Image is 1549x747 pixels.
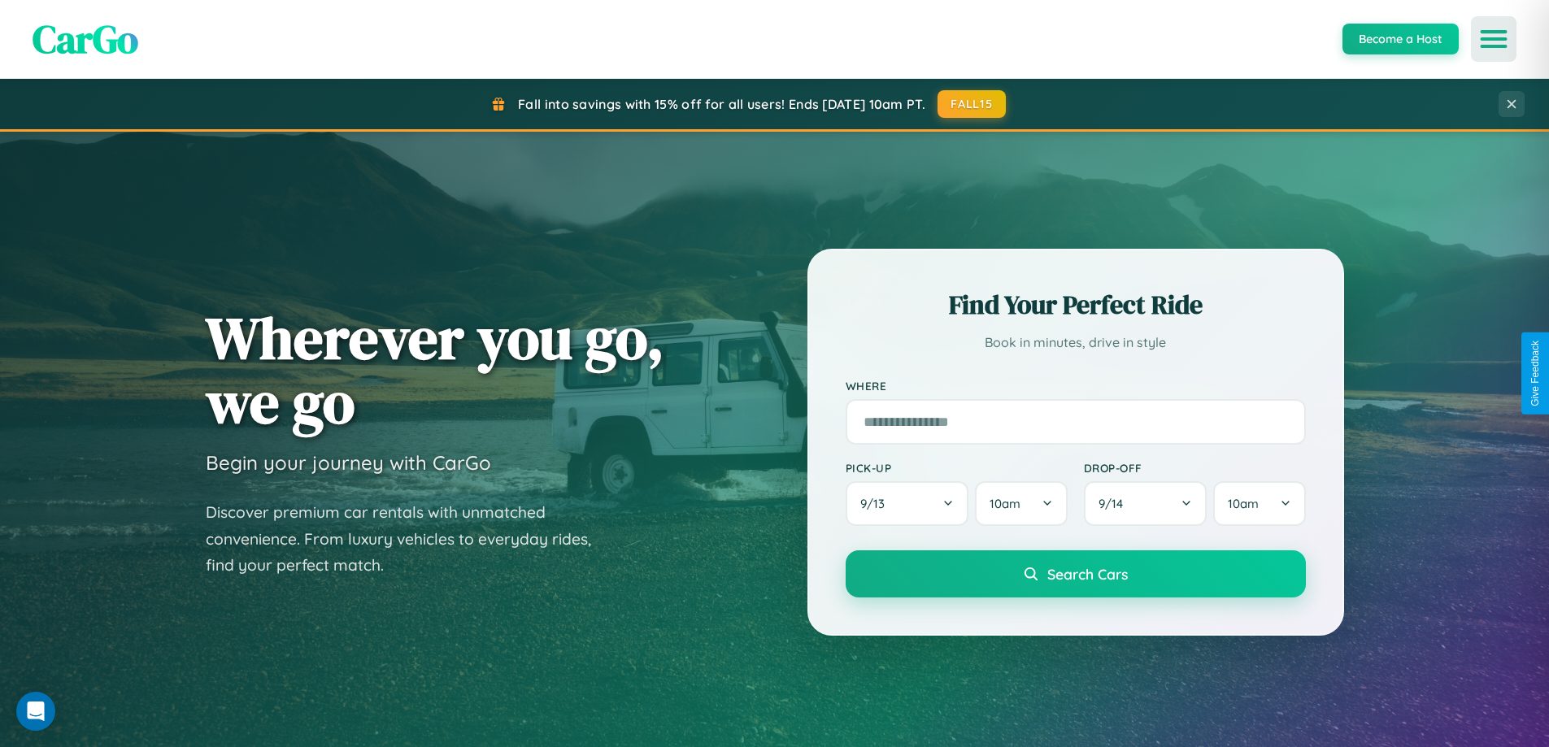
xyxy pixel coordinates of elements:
p: Discover premium car rentals with unmatched convenience. From luxury vehicles to everyday rides, ... [206,499,612,579]
div: Give Feedback [1529,341,1541,406]
button: FALL15 [938,90,1006,118]
span: 9 / 13 [860,496,893,511]
h3: Begin your journey with CarGo [206,450,491,475]
button: Become a Host [1342,24,1459,54]
button: 10am [975,481,1067,526]
label: Drop-off [1084,461,1306,475]
span: Fall into savings with 15% off for all users! Ends [DATE] 10am PT. [518,96,925,112]
label: Where [846,379,1306,393]
div: Open Intercom Messenger [16,692,55,731]
span: Search Cars [1047,565,1128,583]
button: 10am [1213,481,1305,526]
p: Book in minutes, drive in style [846,331,1306,354]
span: 9 / 14 [1099,496,1131,511]
label: Pick-up [846,461,1068,475]
button: 9/13 [846,481,969,526]
button: Search Cars [846,550,1306,597]
span: CarGo [33,12,138,66]
span: 10am [1228,496,1259,511]
h2: Find Your Perfect Ride [846,287,1306,323]
button: 9/14 [1084,481,1207,526]
button: Open menu [1471,16,1516,62]
h1: Wherever you go, we go [206,306,664,434]
span: 10am [990,496,1020,511]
